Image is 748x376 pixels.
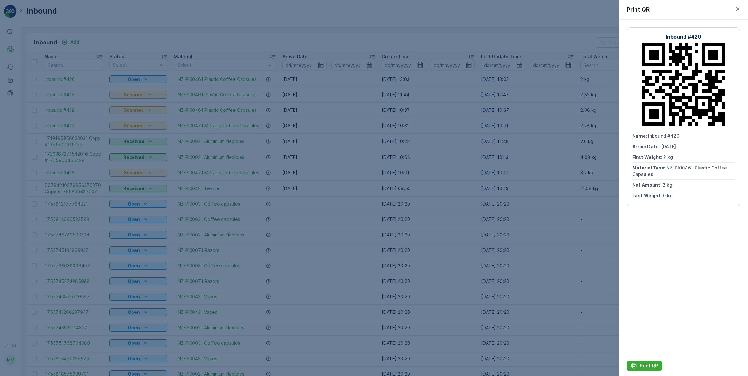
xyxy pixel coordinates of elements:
button: Print QR [627,361,662,371]
p: Print QR [627,5,650,14]
span: Material Type : [5,138,40,143]
span: Name : [5,106,21,111]
span: First Weight : [5,127,36,132]
span: First Weight : [632,154,663,160]
span: Arrive Date : [5,116,34,122]
span: Last Weight : [632,193,663,198]
span: 2 kg [663,154,673,160]
span: NZ-PI0046 I Plastic Coffee Capsules [40,138,123,143]
span: Material Type : [632,165,666,170]
span: NZ-PI0046 I Plastic Coffee Capsules [632,165,727,177]
span: Last Weight : [5,159,36,164]
span: [DATE] [34,116,49,122]
span: 2 kg [663,182,672,188]
span: Arrive Date : [632,144,661,149]
span: [DATE] [661,144,676,149]
span: 0 kg [663,193,673,198]
span: Inbound #420 [648,133,679,139]
p: Inbound #420 [356,5,391,13]
span: Inbound #420 [21,106,53,111]
span: 0 kg [36,159,46,164]
span: 2 kg [36,148,45,154]
span: Net Amount : [632,182,663,188]
span: Name : [632,133,648,139]
span: 2 kg [36,127,46,132]
p: Inbound #420 [666,33,701,41]
span: Net Amount : [5,148,36,154]
p: Print QR [640,362,658,369]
